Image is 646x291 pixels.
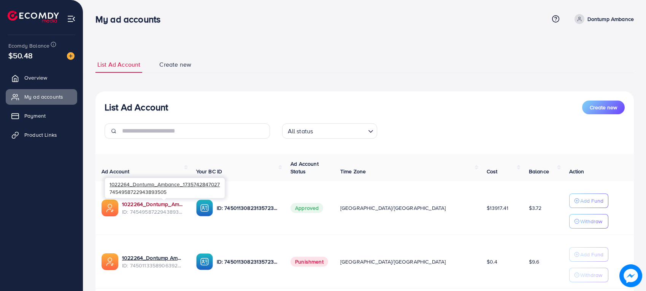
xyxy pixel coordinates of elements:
[6,89,77,104] a: My ad accounts
[290,257,328,267] span: Punishment
[102,200,118,216] img: ic-ads-acc.e4c84228.svg
[6,127,77,142] a: Product Links
[122,200,184,208] a: 1022264_Dontump_Ambance_1735742847027
[571,14,634,24] a: Dontump Ambance
[315,124,365,137] input: Search for option
[8,42,49,50] span: Ecomdy Balance
[282,123,377,139] div: Search for option
[529,258,540,265] span: $9.6
[97,60,140,69] span: List Ad Account
[24,74,47,82] span: Overview
[24,93,63,101] span: My ad accounts
[102,168,130,175] span: Ad Account
[340,204,446,212] span: [GEOGRAPHIC_DATA]/[GEOGRAPHIC_DATA]
[110,181,220,188] span: 1022264_Dontump_Ambance_1735742847027
[122,208,184,216] span: ID: 7454958722943893505
[590,104,617,111] span: Create new
[159,60,191,69] span: Create new
[582,101,625,114] button: Create new
[196,200,213,216] img: ic-ba-acc.ded83a64.svg
[122,254,184,262] a: 1022264_Dontump Ambance_1734614691309
[24,131,57,139] span: Product Links
[619,264,642,287] img: image
[529,204,542,212] span: $3.72
[122,262,184,269] span: ID: 7450113358906392577
[580,217,602,226] p: Withdraw
[6,70,77,85] a: Overview
[24,112,46,120] span: Payment
[487,168,498,175] span: Cost
[102,253,118,270] img: ic-ads-acc.e4c84228.svg
[67,14,76,23] img: menu
[290,203,323,213] span: Approved
[569,247,608,262] button: Add Fund
[95,14,167,25] h3: My ad accounts
[340,168,366,175] span: Time Zone
[580,270,602,280] p: Withdraw
[6,108,77,123] a: Payment
[217,203,279,213] p: ID: 7450113082313572369
[8,11,59,22] img: logo
[340,258,446,265] span: [GEOGRAPHIC_DATA]/[GEOGRAPHIC_DATA]
[67,52,75,60] img: image
[196,168,222,175] span: Your BC ID
[122,254,184,270] div: <span class='underline'>1022264_Dontump Ambance_1734614691309</span></br>7450113358906392577
[580,196,603,205] p: Add Fund
[569,268,608,282] button: Withdraw
[286,126,315,137] span: All status
[196,253,213,270] img: ic-ba-acc.ded83a64.svg
[8,50,33,61] span: $50.48
[217,257,279,266] p: ID: 7450113082313572369
[569,214,608,229] button: Withdraw
[569,168,584,175] span: Action
[487,204,508,212] span: $13917.41
[290,160,319,175] span: Ad Account Status
[105,102,168,113] h3: List Ad Account
[580,250,603,259] p: Add Fund
[487,258,498,265] span: $0.4
[105,178,225,198] div: 7454958722943893505
[529,168,549,175] span: Balance
[569,193,608,208] button: Add Fund
[587,14,634,24] p: Dontump Ambance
